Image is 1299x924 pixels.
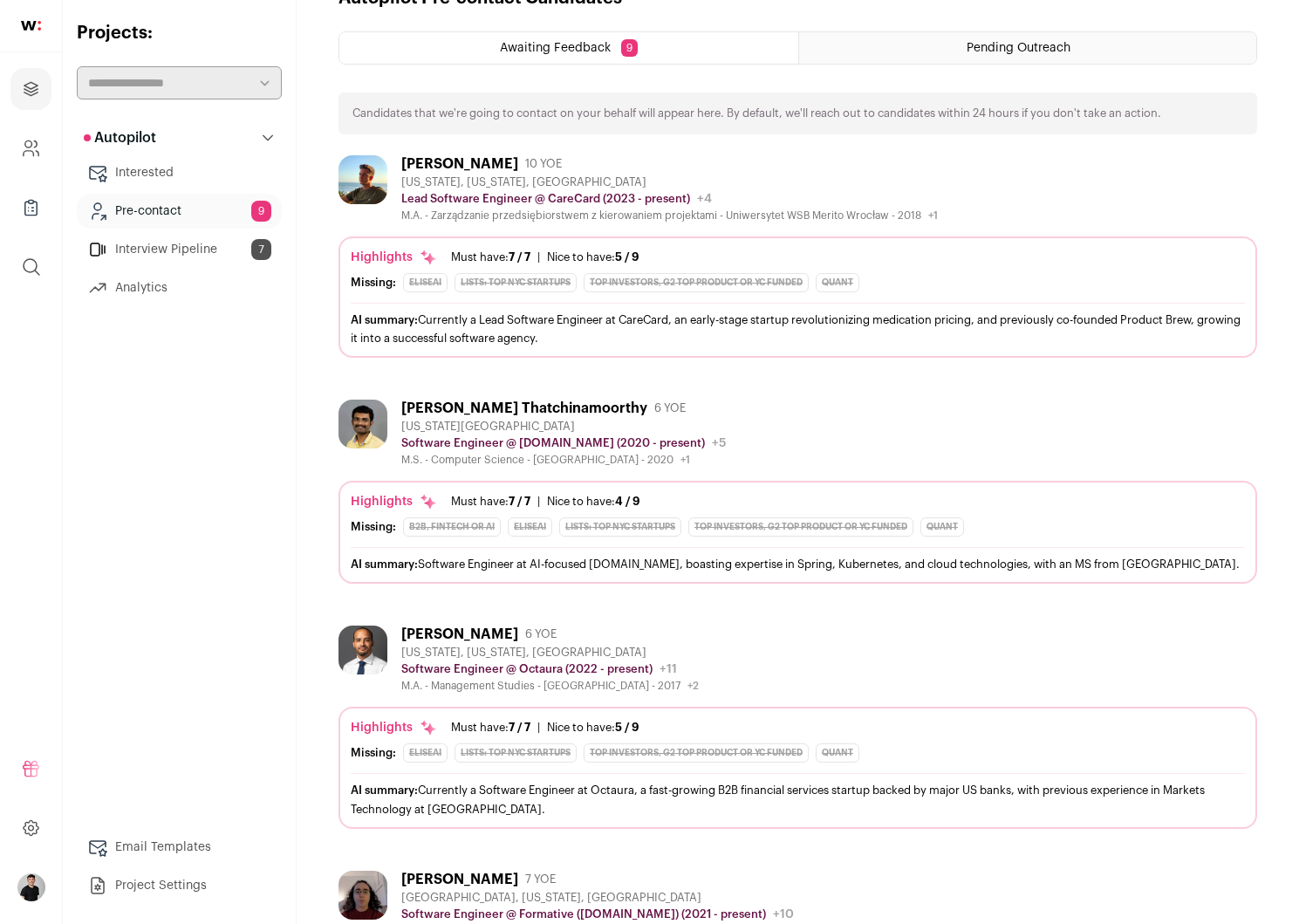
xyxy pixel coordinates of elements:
span: 5 / 9 [615,251,639,263]
a: Projects [10,68,51,110]
img: 260240bf2ace443a06149aaa52ffb11f4764a5bb5dc03aa457e8a6e7fb86cf6e [338,626,387,674]
span: AI summary: [351,784,418,796]
span: 7 / 7 [509,251,530,263]
span: 7 [251,239,271,260]
p: Software Engineer @ [DOMAIN_NAME] (2020 - present) [401,436,705,450]
button: Autopilot [77,120,282,155]
p: Autopilot [84,127,156,148]
div: B2B, Fintech or AI [403,517,501,537]
a: Email Templates [77,830,282,865]
div: [PERSON_NAME] [401,155,518,173]
span: +10 [773,908,794,921]
a: Pending Outreach [799,32,1257,64]
span: 10 YOE [525,157,562,171]
a: Interview Pipeline7 [77,232,282,267]
div: Highlights [351,249,437,266]
div: Top Investors, G2 Top Product or YC Funded [688,517,913,537]
span: +1 [928,210,938,221]
div: Nice to have: [547,495,640,509]
div: Missing: [351,276,396,290]
div: Candidates that we're going to contact on your behalf will appear here. By default, we'll reach o... [338,92,1257,134]
span: +1 [680,455,690,465]
span: +4 [697,193,712,205]
div: [PERSON_NAME] [401,626,518,643]
div: Software Engineer at AI-focused [DOMAIN_NAME], boasting expertise in Spring, Kubernetes, and clou... [351,555,1245,573]
a: [PERSON_NAME] Thatchinamoorthy 6 YOE [US_STATE][GEOGRAPHIC_DATA] Software Engineer @ [DOMAIN_NAME... [338,400,1257,584]
div: Must have: [451,495,530,509]
a: Pre-contact9 [77,194,282,229]
span: 7 / 7 [509,722,530,733]
ul: | [451,495,640,509]
div: Top Investors, G2 Top Product or YC Funded [584,743,809,763]
a: [PERSON_NAME] 6 YOE [US_STATE], [US_STATE], [GEOGRAPHIC_DATA] Software Engineer @ Octaura (2022 -... [338,626,1257,828]
img: wellfound-shorthand-0d5821cbd27db2630d0214b213865d53afaa358527fdda9d0ea32b1df1b89c2c.svg [21,21,41,31]
button: Open dropdown [17,873,45,901]
div: Missing: [351,746,396,760]
div: [US_STATE][GEOGRAPHIC_DATA] [401,420,726,434]
a: Company Lists [10,187,51,229]
div: M.S. - Computer Science - [GEOGRAPHIC_DATA] - 2020 [401,453,726,467]
div: [PERSON_NAME] Thatchinamoorthy [401,400,647,417]
div: EliseAI [403,743,448,763]
a: Project Settings [77,868,282,903]
a: Company and ATS Settings [10,127,51,169]
div: Nice to have: [547,250,639,264]
div: [US_STATE], [US_STATE], [GEOGRAPHIC_DATA] [401,646,699,660]
span: 5 / 9 [615,722,639,733]
span: 4 / 9 [615,496,640,507]
div: EliseAI [403,273,448,292]
div: Currently a Software Engineer at Octaura, a fast-growing B2B financial services startup backed by... [351,781,1245,818]
span: 9 [621,39,638,57]
span: +11 [660,663,677,675]
div: Must have: [451,721,530,735]
span: Pending Outreach [967,42,1070,54]
span: 6 YOE [525,627,557,641]
p: Software Engineer @ Octaura (2022 - present) [401,662,653,676]
div: Lists: Top NYC Startups [455,273,577,292]
span: 9 [251,201,271,222]
div: Currently a Lead Software Engineer at CareCard, an early-stage startup revolutionizing medication... [351,311,1245,347]
span: +5 [712,437,726,449]
div: Lists: Top NYC Startups [559,517,681,537]
div: Nice to have: [547,721,639,735]
div: quant [816,273,859,292]
span: +2 [687,681,699,691]
span: 7 / 7 [509,496,530,507]
span: AI summary: [351,558,418,570]
span: 6 YOE [654,401,686,415]
div: Top Investors, G2 Top Product or YC Funded [584,273,809,292]
img: 19277569-medium_jpg [17,873,45,901]
div: Missing: [351,520,396,534]
div: [GEOGRAPHIC_DATA], [US_STATE], [GEOGRAPHIC_DATA] [401,891,794,905]
div: EliseAI [508,517,552,537]
img: 1ad1693f33251572479de4a75212f89680747351bd49f98ad3be502a5bc28130 [338,155,387,204]
div: M.A. - Management Studies - [GEOGRAPHIC_DATA] - 2017 [401,679,699,693]
h2: Projects: [77,21,282,45]
p: Lead Software Engineer @ CareCard (2023 - present) [401,192,690,206]
ul: | [451,721,639,735]
div: Lists: Top NYC Startups [455,743,577,763]
a: Interested [77,155,282,190]
div: M.A. - Zarządzanie przedsiębiorstwem z kierowaniem projektami - Uniwersytet WSB Merito Wrocław - ... [401,209,938,222]
div: Highlights [351,719,437,736]
span: AI summary: [351,314,418,325]
img: 495c15707b5e4ecc99513d7168fc283ae8c3c93fcd5ba16cbb17d9ec1720d41b.jpg [338,400,387,448]
div: [PERSON_NAME] [401,871,518,888]
p: Software Engineer @ Formative ([DOMAIN_NAME]) (2021 - present) [401,907,766,921]
div: Must have: [451,250,530,264]
span: Awaiting Feedback [500,42,611,54]
span: 7 YOE [525,873,556,886]
img: 1994f32532e42a279185af6cc96fa5f11ac1eca6baf881f7d55b588c33197bb2.jpg [338,871,387,920]
ul: | [451,250,639,264]
div: [US_STATE], [US_STATE], [GEOGRAPHIC_DATA] [401,175,938,189]
a: [PERSON_NAME] 10 YOE [US_STATE], [US_STATE], [GEOGRAPHIC_DATA] Lead Software Engineer @ CareCard ... [338,155,1257,358]
div: Highlights [351,493,437,510]
a: Analytics [77,270,282,305]
div: quant [920,517,964,537]
div: quant [816,743,859,763]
